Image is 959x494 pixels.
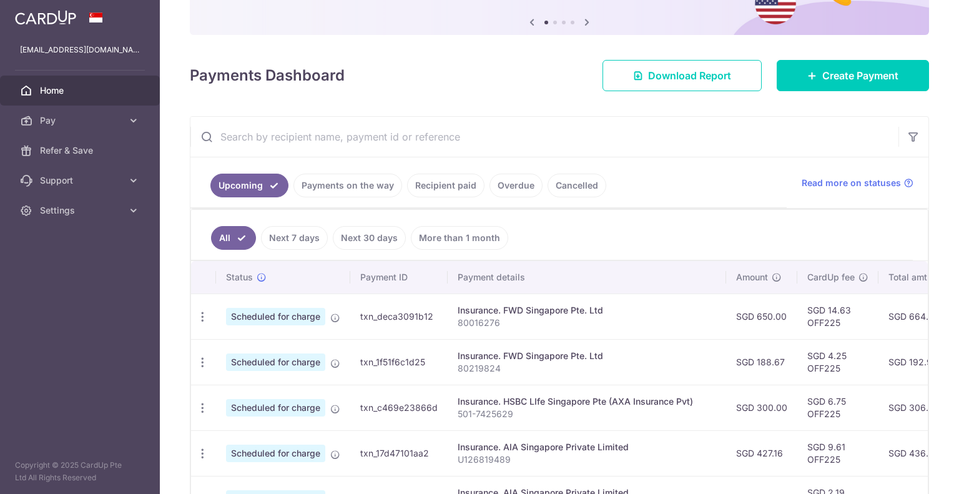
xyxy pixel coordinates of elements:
[726,430,797,476] td: SGD 427.16
[333,226,406,250] a: Next 30 days
[797,430,878,476] td: SGD 9.61 OFF225
[40,204,122,217] span: Settings
[190,117,898,157] input: Search by recipient name, payment id or reference
[226,353,325,371] span: Scheduled for charge
[802,177,913,189] a: Read more on statuses
[797,294,878,339] td: SGD 14.63 OFF225
[458,362,716,375] p: 80219824
[407,174,484,197] a: Recipient paid
[458,453,716,466] p: U126819489
[350,339,448,385] td: txn_1f51f6c1d25
[448,261,726,294] th: Payment details
[648,68,731,83] span: Download Report
[602,60,762,91] a: Download Report
[226,399,325,417] span: Scheduled for charge
[797,385,878,430] td: SGD 6.75 OFF225
[878,430,953,476] td: SGD 436.77
[797,339,878,385] td: SGD 4.25 OFF225
[211,226,256,250] a: All
[888,271,930,284] span: Total amt.
[458,395,716,408] div: Insurance. HSBC LIfe Singapore Pte (AXA Insurance Pvt)
[726,294,797,339] td: SGD 650.00
[350,385,448,430] td: txn_c469e23866d
[458,317,716,329] p: 80016276
[458,304,716,317] div: Insurance. FWD Singapore Pte. Ltd
[777,60,929,91] a: Create Payment
[878,294,953,339] td: SGD 664.63
[210,174,288,197] a: Upcoming
[458,441,716,453] div: Insurance. AIA Singapore Private Limited
[458,350,716,362] div: Insurance. FWD Singapore Pte. Ltd
[726,339,797,385] td: SGD 188.67
[807,271,855,284] span: CardUp fee
[878,385,953,430] td: SGD 306.75
[458,408,716,420] p: 501-7425629
[350,294,448,339] td: txn_deca3091b12
[350,430,448,476] td: txn_17d47101aa2
[489,174,543,197] a: Overdue
[293,174,402,197] a: Payments on the way
[40,84,122,97] span: Home
[350,261,448,294] th: Payment ID
[548,174,606,197] a: Cancelled
[40,174,122,187] span: Support
[226,308,325,325] span: Scheduled for charge
[878,339,953,385] td: SGD 192.92
[20,44,140,56] p: [EMAIL_ADDRESS][DOMAIN_NAME]
[40,144,122,157] span: Refer & Save
[411,226,508,250] a: More than 1 month
[15,10,76,25] img: CardUp
[726,385,797,430] td: SGD 300.00
[736,271,768,284] span: Amount
[40,114,122,127] span: Pay
[822,68,898,83] span: Create Payment
[190,64,345,87] h4: Payments Dashboard
[226,445,325,462] span: Scheduled for charge
[261,226,328,250] a: Next 7 days
[226,271,253,284] span: Status
[802,177,901,189] span: Read more on statuses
